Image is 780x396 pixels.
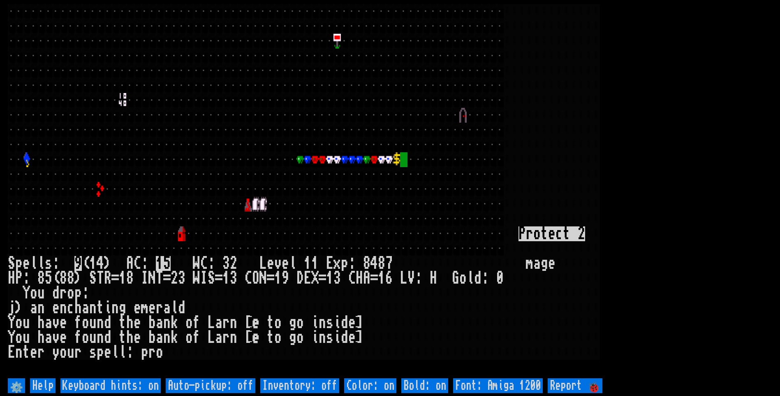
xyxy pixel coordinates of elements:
mark: 1 [156,256,163,271]
div: n [230,315,237,330]
div: i [104,300,111,315]
div: h [37,330,45,345]
div: = [215,271,222,286]
div: l [289,256,296,271]
div: n [163,315,171,330]
div: 1 [222,271,230,286]
div: b [148,315,156,330]
div: g [289,330,296,345]
div: 1 [89,256,97,271]
div: a [215,315,222,330]
div: W [193,271,200,286]
div: l [37,256,45,271]
div: S [208,271,215,286]
div: k [171,315,178,330]
div: e [60,330,67,345]
div: e [30,345,37,360]
div: L [259,256,267,271]
div: A [363,271,370,286]
mark: P [518,226,526,241]
input: Auto-pickup: off [166,378,255,393]
div: : [208,256,215,271]
input: Font: Amiga 1200 [453,378,543,393]
div: a [163,300,171,315]
div: o [30,286,37,300]
div: ) [104,256,111,271]
div: 1 [326,271,333,286]
div: t [119,330,126,345]
div: C [134,256,141,271]
div: o [296,315,304,330]
div: n [97,330,104,345]
div: ] [356,330,363,345]
div: h [126,330,134,345]
mark: e [548,226,555,241]
div: i [311,330,319,345]
div: 8 [126,271,134,286]
div: m [141,300,148,315]
div: o [156,345,163,360]
div: H [8,271,15,286]
div: n [37,300,45,315]
mark: 2 [578,226,585,241]
div: d [104,330,111,345]
div: r [60,286,67,300]
div: t [267,315,274,330]
input: Help [30,378,56,393]
div: a [30,300,37,315]
div: ) [74,271,82,286]
div: g [289,315,296,330]
div: h [37,315,45,330]
div: = [163,271,171,286]
div: e [252,330,259,345]
div: f [74,330,82,345]
div: o [15,330,23,345]
div: L [400,271,407,286]
div: n [111,300,119,315]
div: e [134,315,141,330]
div: u [37,286,45,300]
div: p [341,256,348,271]
div: l [467,271,474,286]
div: d [178,300,185,315]
div: 8 [378,256,385,271]
div: i [333,330,341,345]
div: L [208,315,215,330]
div: e [148,300,156,315]
div: g [541,256,548,271]
mark: 9 [74,256,82,271]
div: 3 [178,271,185,286]
div: n [15,345,23,360]
div: o [296,330,304,345]
div: p [74,286,82,300]
div: Y [23,286,30,300]
div: u [89,330,97,345]
div: h [74,300,82,315]
div: p [15,256,23,271]
div: v [52,330,60,345]
div: o [459,271,467,286]
div: : [126,345,134,360]
div: 2 [171,271,178,286]
div: T [156,271,163,286]
div: 3 [333,271,341,286]
div: 4 [370,256,378,271]
div: = [267,271,274,286]
input: Keyboard hints: on [60,378,161,393]
div: o [60,345,67,360]
mark: r [526,226,533,241]
div: e [23,256,30,271]
div: 1 [274,271,282,286]
div: a [215,330,222,345]
div: C [348,271,356,286]
div: u [23,315,30,330]
div: e [548,256,555,271]
input: Bold: on [401,378,448,393]
div: Y [8,315,15,330]
div: 8 [67,271,74,286]
input: Report 🐞 [548,378,602,393]
div: n [89,300,97,315]
div: e [134,300,141,315]
div: n [319,315,326,330]
div: L [208,330,215,345]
